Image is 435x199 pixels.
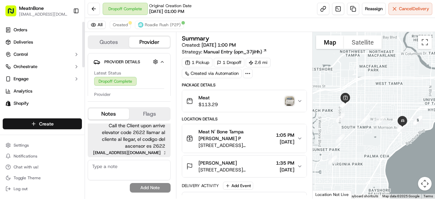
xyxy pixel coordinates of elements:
[362,3,386,15] button: Reassign
[7,88,46,94] div: Past conversations
[3,173,82,183] button: Toggle Theme
[3,151,82,161] button: Notifications
[14,88,32,94] span: Analytics
[3,118,82,129] button: Create
[116,67,124,75] button: Start new chat
[349,194,378,199] button: Keyboard shortcuts
[3,49,82,60] button: Control
[48,148,82,154] a: Powered byPylon
[182,58,212,67] div: 1 Pickup
[3,140,82,150] button: Settings
[93,122,165,149] span: Call the Client upon arrive elevator code 2622 llamar al cliente al llegar, el codigo del ascenso...
[359,112,373,126] div: 2
[182,155,307,177] button: [PERSON_NAME][STREET_ADDRESS][PERSON_NAME]1:35 PM[DATE]
[77,105,91,111] span: [DATE]
[113,22,128,28] span: Created
[198,94,218,101] span: Meat
[399,6,429,12] span: Cancel Delivery
[14,65,27,77] img: 8571987876998_91fb9ceb93ad5c398215_72.jpg
[129,37,170,48] button: Provider
[14,106,19,111] img: 1736555255976-a54dd68f-1ca7-489b-9aae-adbdc363a1c4
[3,24,82,35] a: Orders
[182,124,307,153] button: Meat N' Bone Tampa [PERSON_NAME] P[STREET_ADDRESS][PERSON_NAME]1:05 PM[DATE]
[182,183,219,188] div: Delivery Activity
[14,143,29,148] span: Settings
[14,39,33,45] span: Deliveries
[313,190,352,199] div: Location Not Live
[135,21,184,29] button: Roadie Rush (P2P)
[14,51,28,57] span: Control
[7,27,124,38] p: Welcome 👋
[14,175,41,181] span: Toggle Theme
[182,69,242,78] a: Created via Automation
[31,72,93,77] div: We're available if you need us!
[314,190,337,199] a: Open this area in Google Maps (opens a new window)
[316,35,344,49] button: Show street map
[14,153,37,159] span: Notifications
[14,76,29,82] span: Engage
[382,194,419,198] span: Map data ©2025 Google
[21,124,72,129] span: Wisdom [PERSON_NAME]
[182,90,307,112] button: Meat$113.29photo_proof_of_delivery image
[276,132,294,138] span: 1:05 PM
[418,177,432,190] button: Map camera controls
[182,116,307,122] div: Location Details
[3,73,82,84] button: Engage
[333,131,347,146] div: 10
[74,124,76,129] span: •
[5,101,11,106] img: Shopify logo
[93,151,161,155] span: [EMAIL_ADDRESS][DOMAIN_NAME]
[18,44,122,51] input: Got a question? Start typing here...
[31,65,111,72] div: Start new chat
[14,64,37,70] span: Orchestrate
[198,142,273,149] span: [STREET_ADDRESS][PERSON_NAME]
[145,22,181,28] span: Roadie Rush (P2P)
[204,48,267,55] a: Manual Entry (opn_37jiHh)
[110,21,131,29] button: Created
[14,124,19,130] img: 1736555255976-a54dd68f-1ca7-489b-9aae-adbdc363a1c4
[3,37,82,48] a: Deliveries
[19,12,68,17] button: [EMAIL_ADDRESS][DOMAIN_NAME]
[276,166,294,173] span: [DATE]
[246,58,271,67] div: 2.6 mi
[149,9,184,15] span: [DATE] 01:00 PM
[223,182,253,190] button: Add Event
[14,186,28,192] span: Log out
[14,27,27,33] span: Orders
[21,105,72,111] span: Wisdom [PERSON_NAME]
[202,42,236,48] span: [DATE] 1:00 PM
[149,3,192,9] span: Original Creation Date
[3,86,82,97] a: Analytics
[39,120,54,127] span: Create
[276,138,294,145] span: [DATE]
[88,109,129,119] button: Notes
[285,96,294,106] img: photo_proof_of_delivery image
[94,70,121,76] span: Latest Status
[182,48,267,55] div: Strategy:
[198,160,237,166] span: [PERSON_NAME]
[3,61,82,72] button: Orchestrate
[138,22,143,28] img: roadie-logo-v2.jpg
[198,166,273,173] span: [STREET_ADDRESS][PERSON_NAME]
[88,37,129,48] button: Quotes
[3,184,82,194] button: Log out
[198,101,218,108] span: $113.29
[182,82,307,88] div: Package Details
[388,3,432,15] button: CancelDelivery
[19,5,44,12] button: MeatnBone
[104,59,140,65] span: Provider Details
[418,35,432,49] button: Toggle fullscreen view
[373,113,387,128] div: 1
[164,151,165,155] span: 1:59 PM
[3,3,70,19] button: MeatnBone[EMAIL_ADDRESS][DOMAIN_NAME]
[182,42,236,48] span: Created:
[411,113,425,127] div: 5
[68,149,82,154] span: Pylon
[326,153,340,167] div: 9
[365,6,383,12] span: Reassign
[423,194,433,198] a: Terms (opens in new tab)
[344,35,382,49] button: Show satellite imagery
[77,124,91,129] span: [DATE]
